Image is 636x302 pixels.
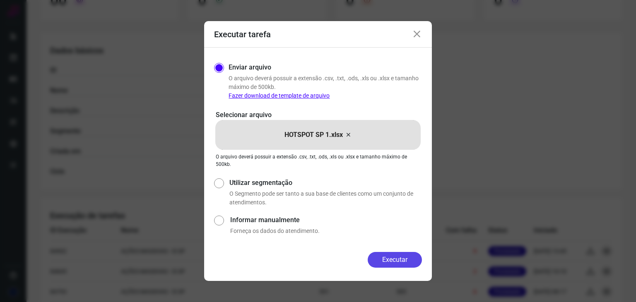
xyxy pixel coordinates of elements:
[284,130,343,140] p: HOTSPOT SP 1.xlsx
[229,62,271,72] label: Enviar arquivo
[368,252,422,268] button: Executar
[229,92,330,99] a: Fazer download de template de arquivo
[229,178,422,188] label: Utilizar segmentação
[216,110,420,120] p: Selecionar arquivo
[229,74,422,100] p: O arquivo deverá possuir a extensão .csv, .txt, .ods, .xls ou .xlsx e tamanho máximo de 500kb.
[214,29,271,39] h3: Executar tarefa
[230,227,422,235] p: Forneça os dados do atendimento.
[229,189,422,207] p: O Segmento pode ser tanto a sua base de clientes como um conjunto de atendimentos.
[216,153,420,168] p: O arquivo deverá possuir a extensão .csv, .txt, .ods, .xls ou .xlsx e tamanho máximo de 500kb.
[230,215,422,225] label: Informar manualmente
